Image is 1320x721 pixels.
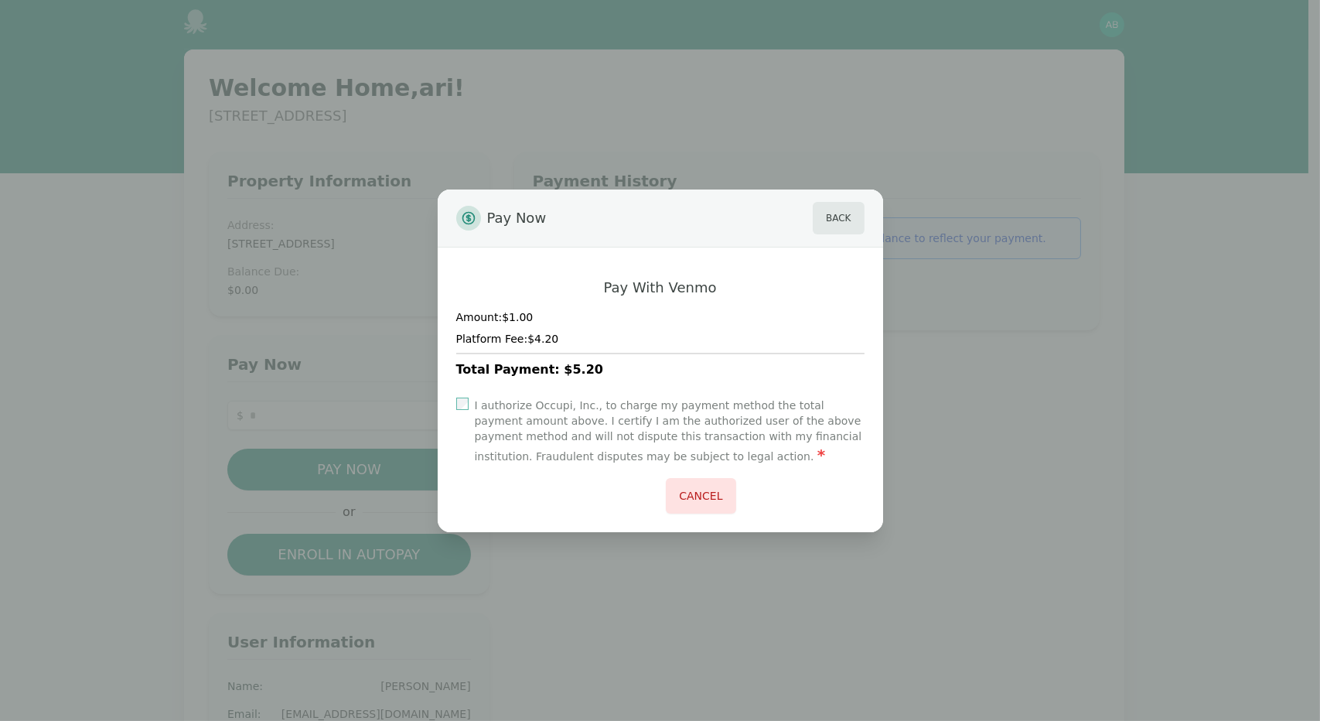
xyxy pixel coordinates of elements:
iframe: PayPal-venmo [749,478,865,514]
label: I authorize Occupi, Inc., to charge my payment method the total payment amount above. I certify I... [475,398,865,466]
h4: Amount: $1.00 [456,309,865,325]
span: Pay Now [487,202,547,234]
button: Back [813,202,864,234]
h3: Total Payment: $5.20 [456,360,865,379]
h2: Pay With Venmo [604,278,717,297]
h4: Platform Fee: $4.20 [456,331,865,347]
button: Cancel [666,478,735,514]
